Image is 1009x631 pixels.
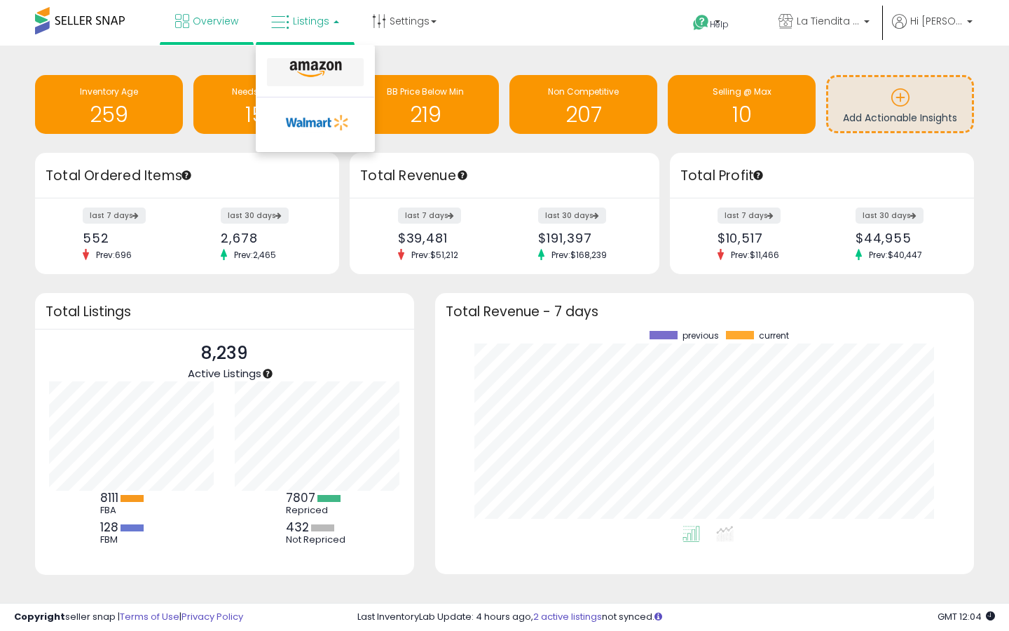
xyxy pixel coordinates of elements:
label: last 7 days [718,208,781,224]
h1: 10 [675,103,809,126]
span: Prev: 2,465 [227,249,283,261]
div: FBM [100,534,163,545]
span: Overview [193,14,238,28]
span: Prev: $11,466 [724,249,786,261]
div: Tooltip anchor [180,169,193,182]
h1: 1576 [200,103,334,126]
h3: Total Profit [680,166,963,186]
h1: 259 [42,103,176,126]
label: last 30 days [221,208,289,224]
p: 8,239 [188,340,261,367]
h1: 207 [516,103,650,126]
b: 128 [100,519,118,536]
a: Inventory Age 259 [35,75,183,134]
b: 7807 [286,489,315,506]
a: BB Price Below Min 219 [352,75,500,134]
div: Not Repriced [286,534,349,545]
i: Get Help [692,14,710,32]
a: Hi [PERSON_NAME] [892,14,973,46]
h1: 219 [359,103,493,126]
span: La Tiendita Distributions [797,14,860,28]
div: 552 [83,231,177,245]
div: FBA [100,505,163,516]
span: Prev: 696 [89,249,139,261]
label: last 30 days [538,208,606,224]
h3: Total Listings [46,306,404,317]
div: Last InventoryLab Update: 4 hours ago, not synced. [357,611,995,624]
span: Non Competitive [548,86,619,97]
span: Inventory Age [80,86,138,97]
h3: Total Ordered Items [46,166,329,186]
span: previous [682,331,719,341]
span: 2025-08-14 12:04 GMT [938,610,995,623]
div: Tooltip anchor [261,367,274,380]
b: 8111 [100,489,118,506]
strong: Copyright [14,610,65,623]
a: Needs to Reprice 1576 [193,75,341,134]
label: last 30 days [856,208,924,224]
span: Listings [293,14,329,28]
span: Hi [PERSON_NAME] [910,14,963,28]
a: Terms of Use [120,610,179,623]
div: $191,397 [538,231,634,245]
a: Selling @ Max 10 [668,75,816,134]
i: Click here to read more about un-synced listings. [654,612,662,621]
div: $10,517 [718,231,811,245]
div: 2,678 [221,231,315,245]
span: Prev: $40,447 [862,249,929,261]
span: Selling @ Max [713,86,771,97]
h3: Total Revenue [360,166,649,186]
div: $39,481 [398,231,494,245]
a: Add Actionable Insights [828,77,972,131]
a: Privacy Policy [181,610,243,623]
h3: Total Revenue - 7 days [446,306,963,317]
span: Needs to Reprice [232,86,303,97]
div: Tooltip anchor [752,169,764,182]
span: Active Listings [188,366,261,381]
div: $44,955 [856,231,949,245]
b: 432 [286,519,309,536]
div: Repriced [286,505,349,516]
a: Non Competitive 207 [509,75,657,134]
span: Add Actionable Insights [843,111,957,125]
div: seller snap | | [14,611,243,624]
a: Help [682,4,756,46]
label: last 7 days [83,208,146,224]
span: Prev: $168,239 [544,249,614,261]
span: current [759,331,789,341]
div: Tooltip anchor [456,169,469,182]
label: last 7 days [398,208,461,224]
a: 2 active listings [533,610,602,623]
span: Prev: $51,212 [404,249,465,261]
span: BB Price Below Min [387,86,464,97]
span: Help [710,18,729,30]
